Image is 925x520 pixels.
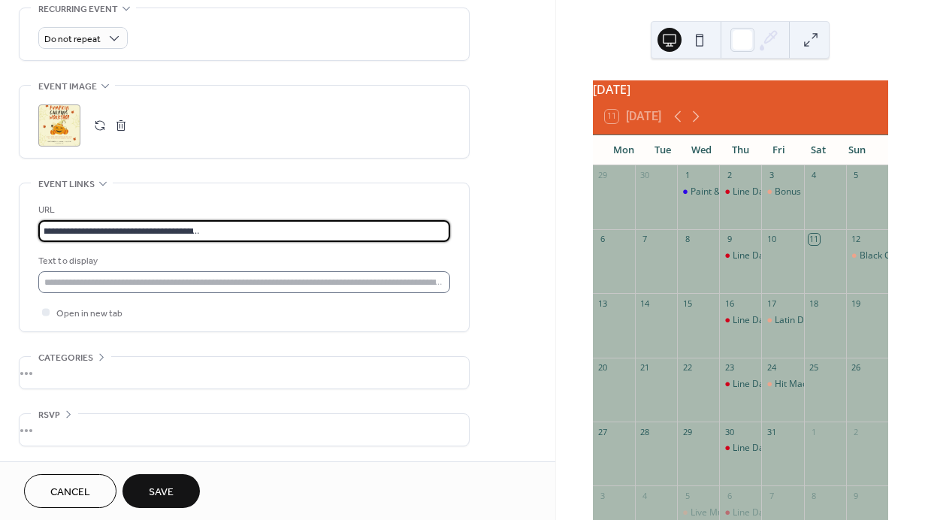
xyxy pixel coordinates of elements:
div: Sun [837,135,876,165]
div: Latin Dance Night with DJ CJ [761,314,803,327]
div: 2 [724,170,735,181]
div: 23 [724,362,735,373]
div: Line Dancing Lessons with Dance Your Boots Off [719,442,761,455]
div: Wed [682,135,721,165]
div: 22 [682,362,693,373]
div: 9 [724,234,735,245]
div: 4 [639,490,651,501]
div: Live Music - Warsloth [691,506,779,519]
div: 10 [766,234,777,245]
button: Cancel [24,474,116,508]
div: 16 [724,298,735,309]
div: ••• [20,414,469,446]
div: 7 [766,490,777,501]
div: 6 [724,490,735,501]
button: Save [122,474,200,508]
div: [DATE] [593,80,888,98]
div: ••• [20,357,469,388]
div: 29 [597,170,609,181]
div: Black Cat Market [846,249,888,262]
div: 6 [597,234,609,245]
div: 28 [639,426,651,437]
div: 5 [851,170,862,181]
div: Mon [605,135,644,165]
span: RSVP [38,407,60,423]
div: 13 [597,298,609,309]
div: 7 [639,234,651,245]
div: 2 [851,426,862,437]
div: Thu [721,135,760,165]
div: Live Music - Warsloth [677,506,719,519]
div: 4 [809,170,820,181]
div: 15 [682,298,693,309]
div: Fri [760,135,799,165]
div: Bonus Round - Open Line Dancing [761,186,803,198]
div: Line Dancing Lessons with Dance Your Boots Off [719,186,761,198]
div: 8 [809,490,820,501]
div: 21 [639,362,651,373]
span: Save [149,485,174,500]
div: 9 [851,490,862,501]
span: Do not repeat [44,31,101,48]
div: Bonus Round - Open Line Dancing [775,186,916,198]
div: 12 [851,234,862,245]
div: URL [38,202,447,218]
span: Event image [38,79,97,95]
div: 5 [682,490,693,501]
div: 27 [597,426,609,437]
div: 3 [766,170,777,181]
div: 30 [724,426,735,437]
div: ; [38,104,80,147]
div: Tue [643,135,682,165]
div: Line Dancing Lessons with Dance Your Boots Off [719,314,761,327]
div: 1 [809,426,820,437]
div: 31 [766,426,777,437]
div: Line Dancing Lessons with Dance Your Boots Off [719,378,761,391]
div: Paint & Sip [677,186,719,198]
div: Line Dancing Lessons with Dance Your Boots Off [719,249,761,262]
span: Open in new tab [56,306,122,322]
div: Paint & Sip [691,186,736,198]
div: Hit Machine - Live Music at Zesti [761,378,803,391]
div: Text to display [38,253,447,269]
div: 30 [639,170,651,181]
div: Line Dancing Lessons with Dance Your Boots Off [719,506,761,519]
div: 14 [639,298,651,309]
span: Recurring event [38,2,118,17]
div: 29 [682,426,693,437]
div: 24 [766,362,777,373]
span: Categories [38,350,93,366]
div: 19 [851,298,862,309]
span: Cancel [50,485,90,500]
div: 3 [597,490,609,501]
div: 1 [682,170,693,181]
div: 17 [766,298,777,309]
div: 25 [809,362,820,373]
div: 11 [809,234,820,245]
div: Sat [799,135,838,165]
div: 18 [809,298,820,309]
div: 8 [682,234,693,245]
div: 26 [851,362,862,373]
span: Event links [38,177,95,192]
div: 20 [597,362,609,373]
